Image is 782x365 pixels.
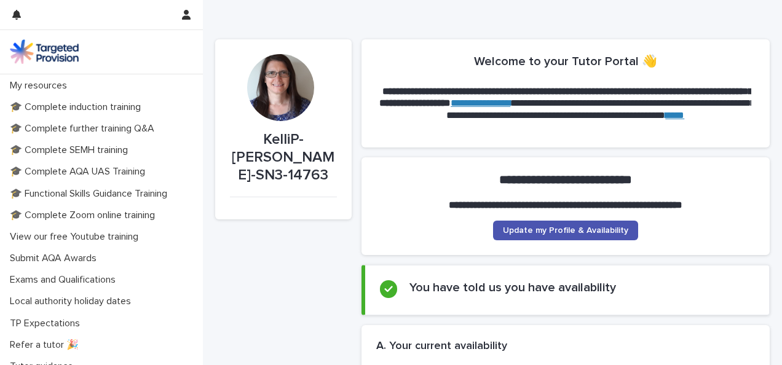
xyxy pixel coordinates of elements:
a: Update my Profile & Availability [493,221,638,240]
span: Update my Profile & Availability [503,226,628,235]
p: Local authority holiday dates [5,296,141,307]
p: 🎓 Complete AQA UAS Training [5,166,155,178]
p: TP Expectations [5,318,90,329]
h2: You have told us you have availability [409,280,616,295]
p: View our free Youtube training [5,231,148,243]
p: Refer a tutor 🎉 [5,339,89,351]
p: Exams and Qualifications [5,274,125,286]
h2: A. Your current availability [376,340,507,353]
p: Submit AQA Awards [5,253,106,264]
p: My resources [5,80,77,92]
p: 🎓 Complete SEMH training [5,144,138,156]
h2: Welcome to your Tutor Portal 👋 [474,54,657,69]
p: 🎓 Complete Zoom online training [5,210,165,221]
p: 🎓 Functional Skills Guidance Training [5,188,177,200]
p: 🎓 Complete induction training [5,101,151,113]
p: 🎓 Complete further training Q&A [5,123,164,135]
img: M5nRWzHhSzIhMunXDL62 [10,39,79,64]
p: KelliP-[PERSON_NAME]-SN3-14763 [230,131,337,184]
